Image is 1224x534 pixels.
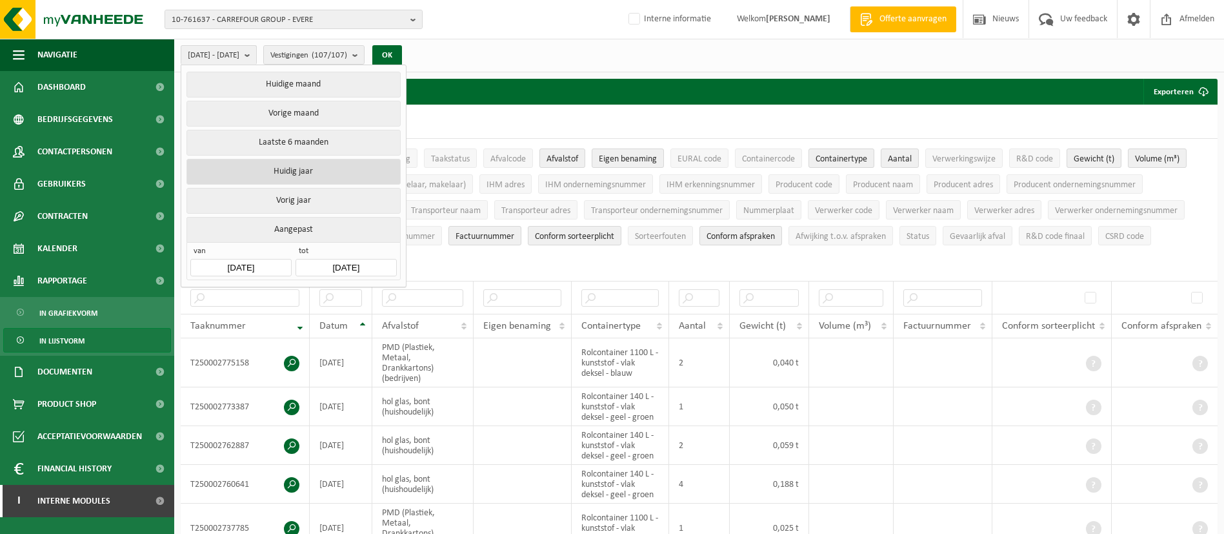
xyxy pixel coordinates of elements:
[776,180,832,190] span: Producent code
[735,149,802,168] button: ContainercodeContainercode: Activate to sort
[932,154,996,164] span: Verwerkingswijze
[190,321,246,331] span: Taaknummer
[808,149,874,168] button: ContainertypeContainertype: Activate to sort
[547,154,578,164] span: Afvalstof
[404,200,488,220] button: Transporteur naamTransporteur naam: Activate to sort
[483,149,533,168] button: AfvalcodeAfvalcode: Activate to sort
[487,180,525,190] span: IHM adres
[788,226,893,245] button: Afwijking t.o.v. afsprakenAfwijking t.o.v. afspraken: Activate to sort
[667,180,755,190] span: IHM erkenningsnummer
[1007,174,1143,194] button: Producent ondernemingsnummerProducent ondernemingsnummer: Activate to sort
[535,232,614,241] span: Conform sorteerplicht
[1074,154,1114,164] span: Gewicht (t)
[186,217,400,242] button: Aangepast
[572,465,669,504] td: Rolcontainer 140 L - kunststof - vlak deksel - geel - groen
[501,206,570,216] span: Transporteur adres
[37,388,96,420] span: Product Shop
[424,149,477,168] button: TaakstatusTaakstatus: Activate to sort
[893,206,954,216] span: Verwerker naam
[494,200,577,220] button: Transporteur adresTransporteur adres: Activate to sort
[190,246,291,259] span: van
[669,387,730,426] td: 1
[584,200,730,220] button: Transporteur ondernemingsnummerTransporteur ondernemingsnummer : Activate to sort
[669,426,730,465] td: 2
[1002,321,1095,331] span: Conform sorteerplicht
[572,387,669,426] td: Rolcontainer 140 L - kunststof - vlak deksel - geel - groen
[768,174,839,194] button: Producent codeProducent code: Activate to sort
[165,10,423,29] button: 10-761637 - CARREFOUR GROUP - EVERE
[372,45,402,66] button: OK
[263,45,365,65] button: Vestigingen(107/107)
[39,329,85,353] span: In lijstvorm
[730,465,809,504] td: 0,188 t
[591,206,723,216] span: Transporteur ondernemingsnummer
[730,338,809,387] td: 0,040 t
[538,174,653,194] button: IHM ondernemingsnummerIHM ondernemingsnummer: Activate to sort
[1098,226,1151,245] button: CSRD codeCSRD code: Activate to sort
[37,168,86,200] span: Gebruikers
[3,328,171,353] a: In lijstvorm
[846,174,920,194] button: Producent naamProducent naam: Activate to sort
[270,46,347,65] span: Vestigingen
[850,6,956,32] a: Offerte aanvragen
[37,420,142,453] span: Acceptatievoorwaarden
[815,206,872,216] span: Verwerker code
[1026,232,1085,241] span: R&D code finaal
[37,485,110,517] span: Interne modules
[411,206,481,216] span: Transporteur naam
[736,200,801,220] button: NummerplaatNummerplaat: Activate to sort
[37,103,113,136] span: Bedrijfsgegevens
[888,154,912,164] span: Aantal
[628,226,693,245] button: SorteerfoutenSorteerfouten: Activate to sort
[816,154,867,164] span: Containertype
[1143,79,1216,105] button: Exporteren
[172,10,405,30] span: 10-761637 - CARREFOUR GROUP - EVERE
[186,159,400,185] button: Huidig jaar
[669,338,730,387] td: 2
[431,154,470,164] span: Taakstatus
[669,465,730,504] td: 4
[730,387,809,426] td: 0,050 t
[13,485,25,517] span: I
[186,188,400,214] button: Vorig jaar
[1105,232,1144,241] span: CSRD code
[659,174,762,194] button: IHM erkenningsnummerIHM erkenningsnummer: Activate to sort
[927,174,1000,194] button: Producent adresProducent adres: Activate to sort
[310,338,372,387] td: [DATE]
[37,136,112,168] span: Contactpersonen
[899,226,936,245] button: StatusStatus: Activate to sort
[679,321,706,331] span: Aantal
[876,13,950,26] span: Offerte aanvragen
[1128,149,1187,168] button: Volume (m³)Volume (m³): Activate to sort
[37,71,86,103] span: Dashboard
[808,200,879,220] button: Verwerker codeVerwerker code: Activate to sort
[707,232,775,241] span: Conform afspraken
[677,154,721,164] span: EURAL code
[925,149,1003,168] button: VerwerkingswijzeVerwerkingswijze: Activate to sort
[819,321,871,331] span: Volume (m³)
[181,426,310,465] td: T250002762887
[372,338,474,387] td: PMD (Plastiek, Metaal, Drankkartons) (bedrijven)
[943,226,1012,245] button: Gevaarlijk afval : Activate to sort
[490,154,526,164] span: Afvalcode
[483,321,551,331] span: Eigen benaming
[310,465,372,504] td: [DATE]
[37,356,92,388] span: Documenten
[886,200,961,220] button: Verwerker naamVerwerker naam: Activate to sort
[572,338,669,387] td: Rolcontainer 1100 L - kunststof - vlak deksel - blauw
[1009,149,1060,168] button: R&D codeR&amp;D code: Activate to sort
[3,300,171,325] a: In grafiekvorm
[950,232,1005,241] span: Gevaarlijk afval
[766,14,830,24] strong: [PERSON_NAME]
[312,51,347,59] count: (107/107)
[730,426,809,465] td: 0,059 t
[853,180,913,190] span: Producent naam
[743,206,794,216] span: Nummerplaat
[181,338,310,387] td: T250002775158
[186,72,400,98] button: Huidige maand
[572,426,669,465] td: Rolcontainer 140 L - kunststof - vlak deksel - geel - groen
[626,10,711,29] label: Interne informatie
[310,387,372,426] td: [DATE]
[448,226,521,245] button: FactuurnummerFactuurnummer: Activate to sort
[37,453,112,485] span: Financial History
